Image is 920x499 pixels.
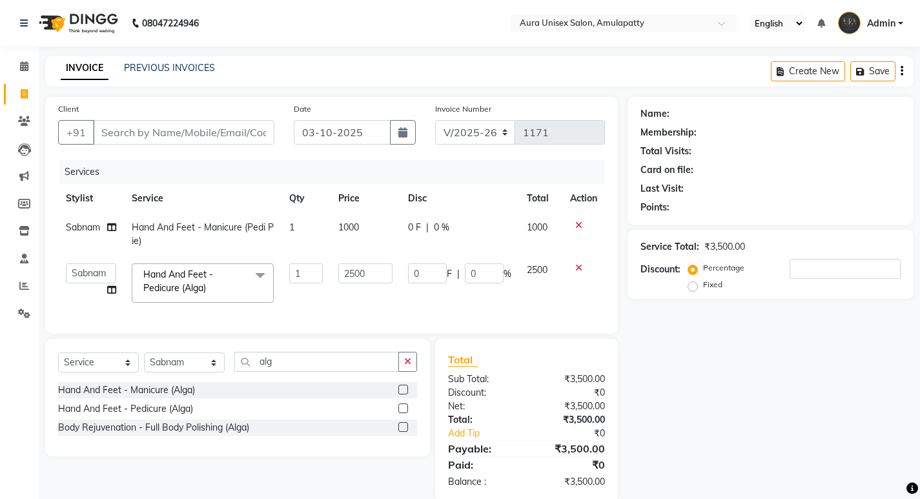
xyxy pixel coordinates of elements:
[526,475,614,489] div: ₹3,500.00
[850,61,895,81] button: Save
[58,421,249,434] div: Body Rejuvenation - Full Body Polishing (Alga)
[640,145,691,158] div: Total Visits:
[640,201,670,214] div: Points:
[438,457,526,473] div: Paid:
[61,57,108,80] a: INVOICE
[66,221,100,233] span: Sabnam
[58,120,94,145] button: +91
[234,352,399,372] input: Search or Scan
[438,475,526,489] div: Balance :
[58,402,193,416] div: Hand And Feet - Pedicure (Alga)
[448,353,478,367] span: Total
[143,269,213,294] span: Hand And Feet - Pedicure (Alga)
[526,413,614,427] div: ₹3,500.00
[408,221,421,234] span: 0 F
[206,282,212,294] a: x
[640,126,697,139] div: Membership:
[541,427,615,440] div: ₹0
[640,107,670,121] div: Name:
[281,184,330,213] th: Qty
[438,372,526,386] div: Sub Total:
[526,386,614,400] div: ₹0
[142,5,199,41] b: 08047224946
[124,184,281,213] th: Service
[294,103,311,115] label: Date
[426,221,429,234] span: |
[457,267,460,281] span: |
[838,12,861,34] img: Admin
[640,182,684,196] div: Last Visit:
[434,221,449,234] span: 0 %
[58,184,124,213] th: Stylist
[400,184,519,213] th: Disc
[704,240,745,254] div: ₹3,500.00
[58,383,195,397] div: Hand And Feet - Manicure (Alga)
[124,62,215,74] a: PREVIOUS INVOICES
[640,163,693,177] div: Card on file:
[447,267,452,281] span: F
[438,400,526,413] div: Net:
[504,267,511,281] span: %
[526,441,614,456] div: ₹3,500.00
[438,427,541,440] a: Add Tip
[527,221,547,233] span: 1000
[438,413,526,427] div: Total:
[526,457,614,473] div: ₹0
[58,103,79,115] label: Client
[519,184,562,213] th: Total
[526,372,614,386] div: ₹3,500.00
[526,400,614,413] div: ₹3,500.00
[289,221,294,233] span: 1
[338,221,359,233] span: 1000
[867,17,895,30] span: Admin
[771,61,845,81] button: Create New
[527,264,547,276] span: 2500
[438,386,526,400] div: Discount:
[703,279,722,290] label: Fixed
[93,120,274,145] input: Search by Name/Mobile/Email/Code
[132,221,274,247] span: Hand And Feet - Manicure (Pedi Pie)
[331,184,400,213] th: Price
[435,103,491,115] label: Invoice Number
[438,441,526,456] div: Payable:
[640,240,699,254] div: Service Total:
[640,263,680,276] div: Discount:
[562,184,605,213] th: Action
[33,5,121,41] img: logo
[59,160,615,184] div: Services
[703,262,744,274] label: Percentage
